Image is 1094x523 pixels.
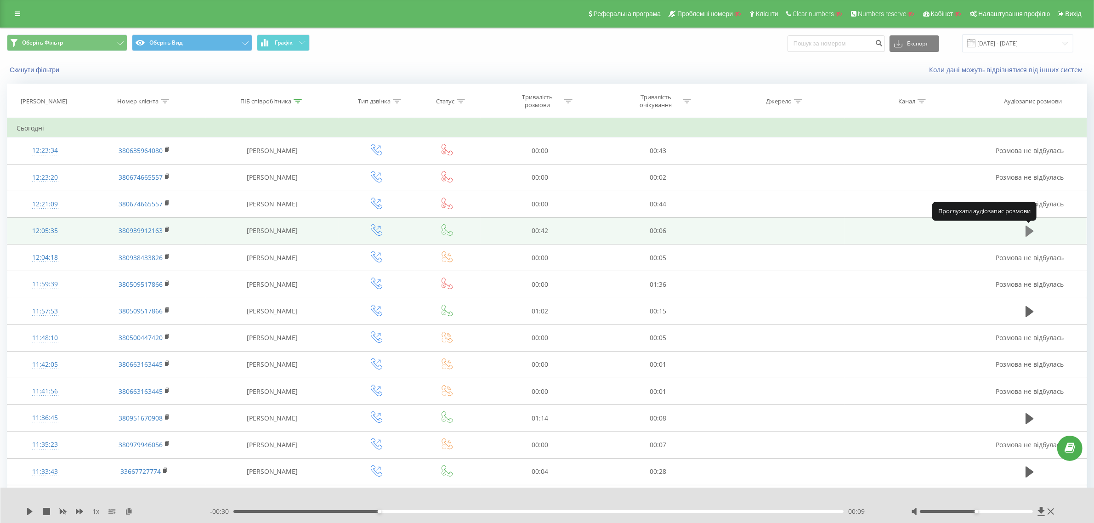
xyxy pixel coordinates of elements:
span: Розмова не відбулась [996,280,1064,289]
td: 00:05 [599,244,718,271]
td: 00:00 [481,191,599,217]
a: 380951670908 [119,414,163,422]
td: 00:01 [599,378,718,405]
button: Графік [257,34,310,51]
span: Розмова не відбулась [996,146,1064,155]
td: [PERSON_NAME] [206,164,339,191]
td: 00:02 [599,164,718,191]
td: [PERSON_NAME] [206,351,339,378]
div: Аудіозапис розмови [1004,97,1062,105]
span: Клієнти [756,10,778,17]
div: 12:21:09 [17,195,74,213]
span: 1 x [92,507,99,516]
td: 01:14 [481,405,599,432]
td: 00:16 [481,485,599,512]
button: Оберіть Фільтр [7,34,127,51]
td: 00:00 [481,137,599,164]
span: Розмова не відбулась [996,387,1064,396]
td: [PERSON_NAME] [206,458,339,485]
div: 12:05:35 [17,222,74,240]
div: 11:36:45 [17,409,74,427]
span: Реферальна програма [594,10,661,17]
td: 00:00 [481,432,599,458]
span: Вихід [1066,10,1082,17]
span: Проблемні номери [677,10,733,17]
a: 380500447420 [119,333,163,342]
div: 12:04:18 [17,249,74,267]
td: 00:00 [481,271,599,298]
a: 380663163445 [119,387,163,396]
td: 00:04 [481,458,599,485]
td: 00:00 [481,244,599,271]
div: Тривалість очікування [631,93,680,109]
a: 380509517866 [119,280,163,289]
span: Numbers reserve [858,10,906,17]
div: 11:35:23 [17,436,74,454]
span: Налаштування профілю [978,10,1050,17]
div: Джерело [766,97,792,105]
button: Скинути фільтри [7,66,64,74]
td: 00:00 [481,351,599,378]
td: 00:00 [481,324,599,351]
div: Канал [898,97,915,105]
td: 00:15 [599,298,718,324]
div: 11:41:56 [17,382,74,400]
div: 11:59:39 [17,275,74,293]
a: 380938433826 [119,253,163,262]
td: 00:05 [599,324,718,351]
div: 11:57:53 [17,302,74,320]
td: 00:42 [481,217,599,244]
div: ПІБ співробітника [240,97,291,105]
div: Статус [436,97,454,105]
a: 380509517866 [119,307,163,315]
div: Тривалість розмови [513,93,562,109]
div: Прослухати аудіозапис розмови [932,202,1037,221]
td: 01:02 [481,298,599,324]
span: 00:09 [848,507,865,516]
span: Графік [275,40,293,46]
a: 380674665557 [119,199,163,208]
div: Тип дзвінка [358,97,391,105]
td: [PERSON_NAME] [206,271,339,298]
div: Номер клієнта [117,97,159,105]
td: 00:43 [599,137,718,164]
div: Accessibility label [378,510,381,513]
td: 00:28 [599,458,718,485]
a: Коли дані можуть відрізнятися вiд інших систем [929,65,1087,74]
span: Розмова не відбулась [996,360,1064,369]
div: 11:42:05 [17,356,74,374]
span: Розмова не відбулась [996,253,1064,262]
td: [PERSON_NAME] [206,217,339,244]
a: 380674665557 [119,173,163,182]
div: Accessibility label [975,510,978,513]
div: [PERSON_NAME] [21,97,67,105]
span: Розмова не відбулась [996,199,1064,208]
span: - 00:30 [210,507,233,516]
span: Розмова не відбулась [996,440,1064,449]
td: [PERSON_NAME] [206,137,339,164]
td: 00:11 [599,485,718,512]
td: [PERSON_NAME] [206,324,339,351]
div: 11:48:10 [17,329,74,347]
button: Експорт [890,35,939,52]
input: Пошук за номером [788,35,885,52]
td: [PERSON_NAME] [206,485,339,512]
div: 12:23:20 [17,169,74,187]
a: 380979946056 [119,440,163,449]
td: [PERSON_NAME] [206,298,339,324]
td: 00:44 [599,191,718,217]
a: 33667727774 [120,467,161,476]
td: [PERSON_NAME] [206,432,339,458]
td: [PERSON_NAME] [206,191,339,217]
div: 11:33:43 [17,463,74,481]
span: Оберіть Фільтр [22,39,63,46]
a: 380939912163 [119,226,163,235]
td: [PERSON_NAME] [206,244,339,271]
a: 380663163445 [119,360,163,369]
td: 00:06 [599,217,718,244]
div: 12:23:34 [17,142,74,159]
td: 00:01 [599,351,718,378]
td: 00:08 [599,405,718,432]
td: Сьогодні [7,119,1087,137]
td: 01:36 [599,271,718,298]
